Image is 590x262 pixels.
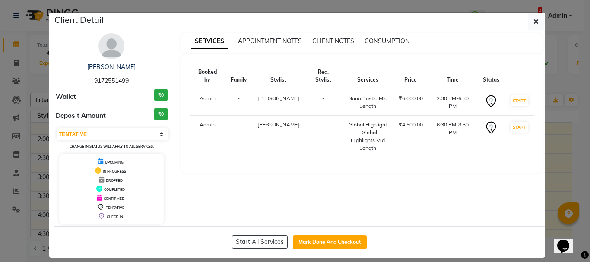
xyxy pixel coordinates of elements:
[305,63,343,89] th: Req. Stylist
[347,121,388,152] div: Global Highlight - Global Highlights Mid Length
[104,196,124,201] span: CONFIRMED
[305,89,343,116] td: -
[365,37,409,45] span: CONSUMPTION
[238,37,302,45] span: APPOINTMENT NOTES
[190,63,225,89] th: Booked by
[56,111,106,121] span: Deposit Amount
[70,144,154,148] small: Change in status will apply to all services.
[190,89,225,116] td: Admin
[191,34,228,49] span: SERVICES
[104,187,125,192] span: COMPLETED
[511,122,528,133] button: START
[252,63,305,89] th: Stylist
[293,235,367,249] button: Mark Done And Checkout
[154,108,168,120] h3: ₹0
[347,95,388,110] div: NanoPlastia Mid Length
[106,178,123,183] span: DROPPED
[105,160,124,164] span: UPCOMING
[154,89,168,101] h3: ₹0
[257,121,299,128] span: [PERSON_NAME]
[257,95,299,101] span: [PERSON_NAME]
[225,63,252,89] th: Family
[98,33,124,59] img: avatar
[54,13,104,26] h5: Client Detail
[106,205,124,210] span: TENTATIVE
[399,95,423,102] div: ₹6,000.00
[94,77,129,85] span: 9172551499
[342,63,393,89] th: Services
[428,116,478,158] td: 6:30 PM-8:30 PM
[56,92,76,102] span: Wallet
[511,95,528,106] button: START
[103,169,126,174] span: IN PROGRESS
[190,116,225,158] td: Admin
[305,116,343,158] td: -
[399,121,423,129] div: ₹4,500.00
[393,63,428,89] th: Price
[554,227,581,253] iframe: chat widget
[428,63,478,89] th: Time
[478,63,504,89] th: Status
[87,63,136,71] a: [PERSON_NAME]
[312,37,354,45] span: CLIENT NOTES
[225,89,252,116] td: -
[428,89,478,116] td: 2:30 PM-6:30 PM
[232,235,288,249] button: Start All Services
[225,116,252,158] td: -
[107,215,123,219] span: CHECK-IN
